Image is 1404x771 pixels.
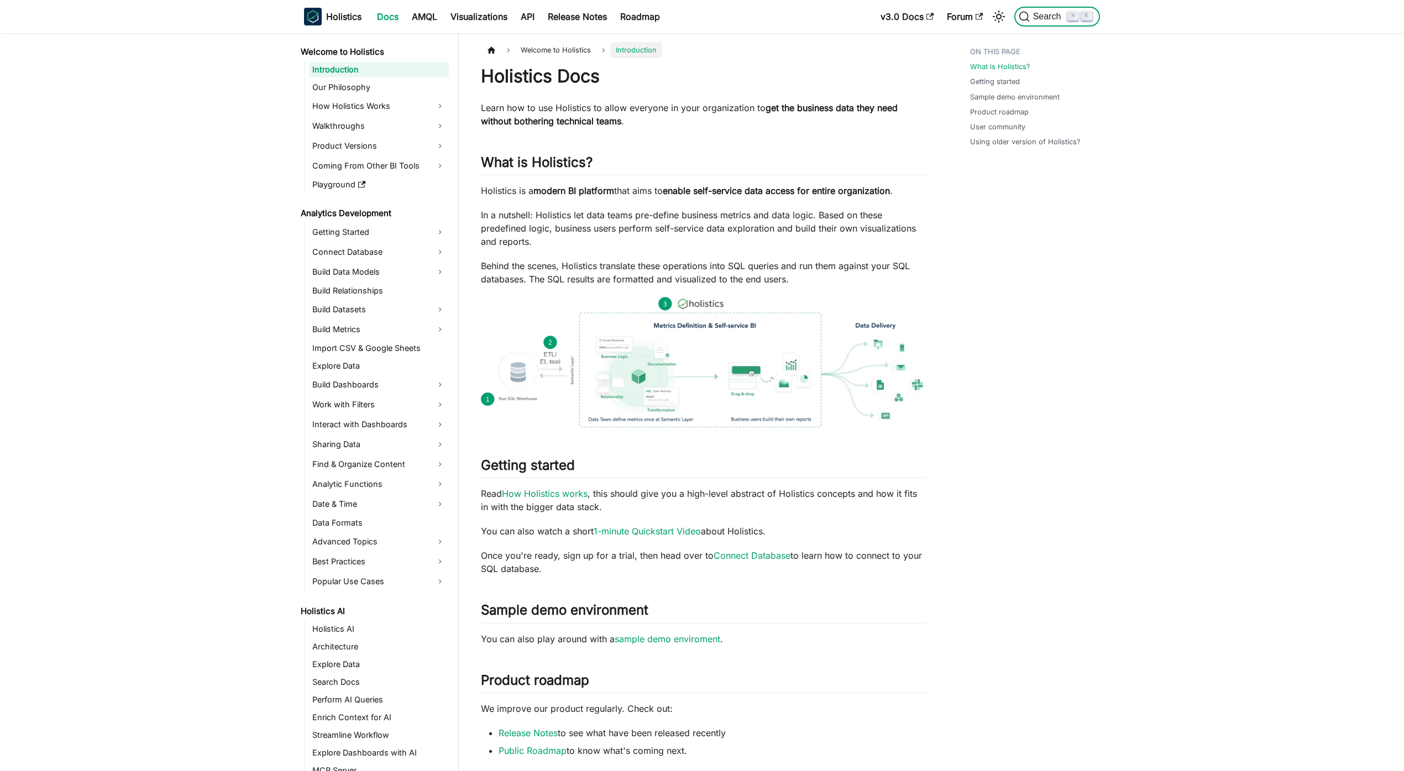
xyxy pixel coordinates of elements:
[481,672,926,693] h2: Product roadmap
[309,533,449,550] a: Advanced Topics
[970,61,1030,72] a: What is Holistics?
[309,321,449,338] a: Build Metrics
[594,526,701,537] a: 1-minute Quickstart Video
[1067,11,1078,21] kbd: ⌘
[481,184,926,197] p: Holistics is a that aims to .
[481,487,926,513] p: Read , this should give you a high-level abstract of Holistics concepts and how it fits in with t...
[970,122,1025,132] a: User community
[309,727,449,743] a: Streamline Workflow
[309,396,449,413] a: Work with Filters
[970,76,1020,87] a: Getting started
[499,745,567,756] a: Public Roadmap
[1030,12,1068,22] span: Search
[533,185,614,196] strong: modern BI platform
[481,101,926,128] p: Learn how to use Holistics to allow everyone in your organization to .
[481,42,502,58] a: Home page
[309,283,449,298] a: Build Relationships
[309,243,449,261] a: Connect Database
[309,223,449,241] a: Getting Started
[1081,11,1092,21] kbd: K
[970,137,1081,147] a: Using older version of Holistics?
[515,42,596,58] span: Welcome to Holistics
[309,710,449,725] a: Enrich Context for AI
[499,727,558,738] a: Release Notes
[499,726,926,739] li: to see what have been released recently
[309,621,449,637] a: Holistics AI
[309,263,449,281] a: Build Data Models
[615,633,720,644] a: sample demo enviroment
[970,92,1060,102] a: Sample demo environment
[309,301,449,318] a: Build Datasets
[874,8,940,25] a: v3.0 Docs
[663,185,890,196] strong: enable self-service data access for entire organization
[481,457,926,478] h2: Getting started
[309,416,449,433] a: Interact with Dashboards
[1014,7,1100,27] button: Search (Command+K)
[297,206,449,221] a: Analytics Development
[309,436,449,453] a: Sharing Data
[309,455,449,473] a: Find & Organize Content
[481,549,926,575] p: Once you're ready, sign up for a trial, then head over to to learn how to connect to your SQL dat...
[370,8,405,25] a: Docs
[481,65,926,87] h1: Holistics Docs
[309,177,449,192] a: Playground
[309,657,449,672] a: Explore Data
[481,297,926,427] img: How Holistics fits in your Data Stack
[297,604,449,619] a: Holistics AI
[309,573,449,590] a: Popular Use Cases
[309,475,449,493] a: Analytic Functions
[610,42,662,58] span: Introduction
[309,745,449,760] a: Explore Dashboards with AI
[309,639,449,654] a: Architecture
[481,702,926,715] p: We improve our product regularly. Check out:
[309,358,449,374] a: Explore Data
[309,62,449,77] a: Introduction
[990,8,1008,25] button: Switch between dark and light mode (currently light mode)
[309,376,449,394] a: Build Dashboards
[481,208,926,248] p: In a nutshell: Holistics let data teams pre-define business metrics and data logic. Based on thes...
[970,107,1029,117] a: Product roadmap
[405,8,444,25] a: AMQL
[309,97,449,115] a: How Holistics Works
[481,602,926,623] h2: Sample demo environment
[304,8,362,25] a: HolisticsHolistics
[309,495,449,513] a: Date & Time
[293,33,459,771] nav: Docs sidebar
[309,515,449,531] a: Data Formats
[309,553,449,570] a: Best Practices
[309,674,449,690] a: Search Docs
[444,8,514,25] a: Visualizations
[481,42,926,58] nav: Breadcrumbs
[514,8,541,25] a: API
[940,8,989,25] a: Forum
[309,340,449,356] a: Import CSV & Google Sheets
[309,137,449,155] a: Product Versions
[614,8,667,25] a: Roadmap
[309,692,449,707] a: Perform AI Queries
[714,550,790,561] a: Connect Database
[481,259,926,286] p: Behind the scenes, Holistics translate these operations into SQL queries and run them against you...
[326,10,362,23] b: Holistics
[481,154,926,175] h2: What is Holistics?
[309,157,449,175] a: Coming From Other BI Tools
[304,8,322,25] img: Holistics
[541,8,614,25] a: Release Notes
[309,80,449,95] a: Our Philosophy
[499,744,926,757] li: to know what's coming next.
[309,117,449,135] a: Walkthroughs
[502,488,588,499] a: How Holistics works
[481,525,926,538] p: You can also watch a short about Holistics.
[297,44,449,60] a: Welcome to Holistics
[481,632,926,646] p: You can also play around with a .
